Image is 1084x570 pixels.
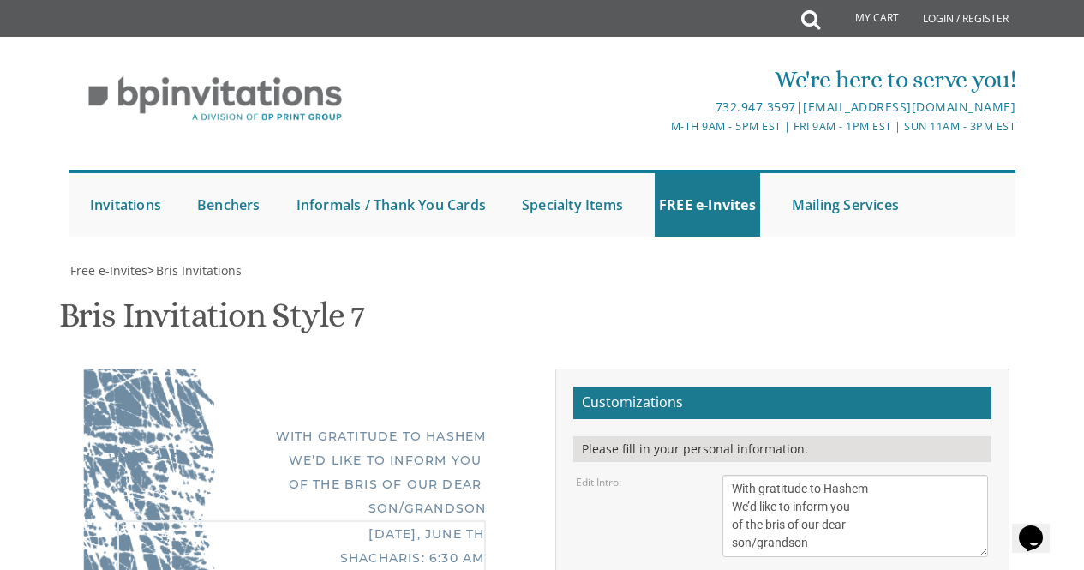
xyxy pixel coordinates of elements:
a: Invitations [86,173,165,237]
a: My Cart [818,2,911,36]
div: We're here to serve you! [385,63,1015,97]
a: Mailing Services [788,173,903,237]
div: M-Th 9am - 5pm EST | Fri 9am - 1pm EST | Sun 11am - 3pm EST [385,117,1015,135]
div: Please fill in your personal information. [573,436,991,462]
iframe: chat widget [1012,501,1067,553]
label: Edit Intro: [576,475,621,489]
span: Free e-Invites [70,262,147,279]
div: | [385,97,1015,117]
a: Bris Invitations [154,262,242,279]
a: [EMAIL_ADDRESS][DOMAIN_NAME] [803,99,1015,115]
div: With gratitude to Hashem We’d like to inform you of the bris of our dear son/grandson [117,424,486,520]
textarea: With gratitude to Hashem We’d like to inform you of the bris of our dear son/grandson [722,475,989,557]
a: Informals / Thank You Cards [292,173,490,237]
img: BP Invitation Loft [69,63,362,135]
a: 732.947.3597 [716,99,796,115]
h1: Bris Invitation Style 7 [59,297,364,347]
span: > [147,262,242,279]
h2: Customizations [573,387,991,419]
span: Bris Invitations [156,262,242,279]
a: FREE e-Invites [655,173,760,237]
a: Specialty Items [518,173,627,237]
a: Benchers [193,173,265,237]
a: Free e-Invites [69,262,147,279]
